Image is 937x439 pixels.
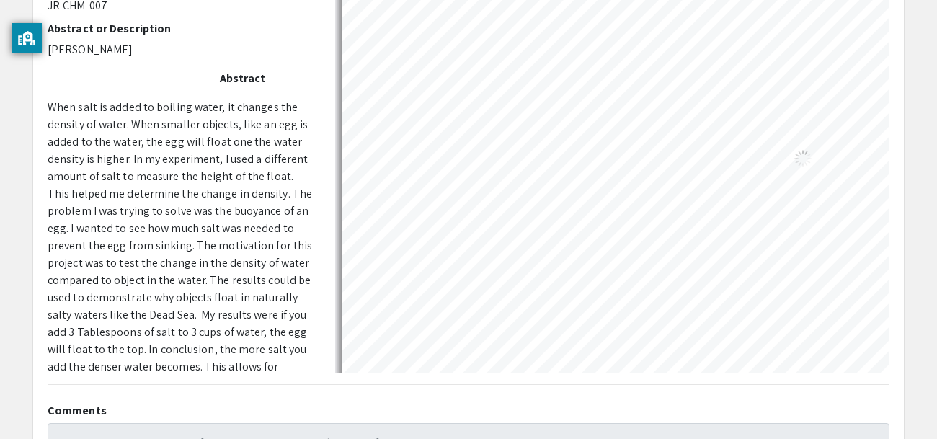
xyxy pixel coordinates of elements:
[48,41,314,58] p: [PERSON_NAME]
[48,99,314,393] p: When salt is added to boiling water, it changes the density of water. When smaller objects, like ...
[876,374,926,428] iframe: Chat
[220,71,266,86] strong: Abstract
[48,404,889,417] h2: Comments
[48,22,314,35] h2: Abstract or Description
[12,23,42,53] button: privacy banner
